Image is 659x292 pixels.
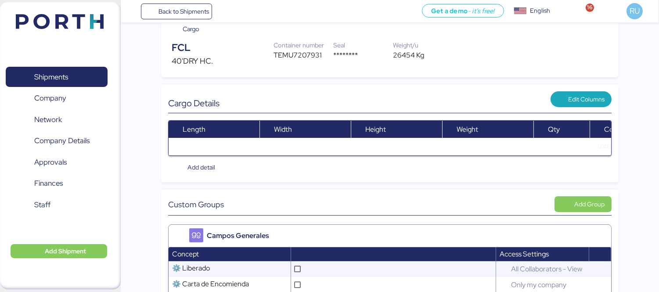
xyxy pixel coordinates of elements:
[172,40,274,55] div: FCL
[274,125,292,134] span: Width
[551,91,612,107] button: Edit Columns
[6,195,108,215] a: Staff
[168,98,390,108] div: Cargo Details
[500,249,549,259] span: Access Settings
[568,94,605,105] span: Edit Columns
[34,92,66,105] span: Company
[141,4,212,19] a: Back to Shipments
[11,244,107,258] button: Add Shipment
[168,198,224,210] span: Custom Groups
[172,279,249,288] span: ⚙️ Carta de Encomienda
[183,24,199,34] span: Cargo
[6,173,108,194] a: Finances
[598,142,614,151] span: USD($)
[34,177,63,190] span: Finances
[6,88,108,108] a: Company
[34,156,67,169] span: Approvals
[508,261,586,277] span: All Collaborators - View
[183,125,205,134] span: Length
[172,263,210,273] span: ⚙️ Liberado
[555,196,612,212] button: Add Group
[274,40,333,50] div: Container number
[6,109,108,130] a: Network
[365,125,386,134] span: Height
[393,50,453,61] div: 26454 Kg
[172,55,274,67] div: 40'DRY HC.
[158,6,209,17] span: Back to Shipments
[594,140,618,153] button: USD($)
[457,125,478,134] span: Weight
[530,6,550,15] div: English
[34,134,90,147] span: Company Details
[274,50,333,61] div: TEMU7207931
[604,125,619,134] span: Cost
[6,131,108,151] a: Company Details
[6,152,108,172] a: Approvals
[45,246,86,256] span: Add Shipment
[34,71,68,83] span: Shipments
[207,231,269,241] span: Campos Generales
[333,40,393,50] div: Seal
[548,125,560,134] span: Qty
[630,5,640,17] span: RU
[574,199,605,209] div: Add Group
[6,67,108,87] a: Shipments
[126,4,141,19] button: Menu
[187,162,215,173] span: Add detail
[34,198,50,211] span: Staff
[393,40,453,50] div: Weight/u
[34,113,62,126] span: Network
[172,249,199,259] span: Concept
[168,159,222,175] button: Add detail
